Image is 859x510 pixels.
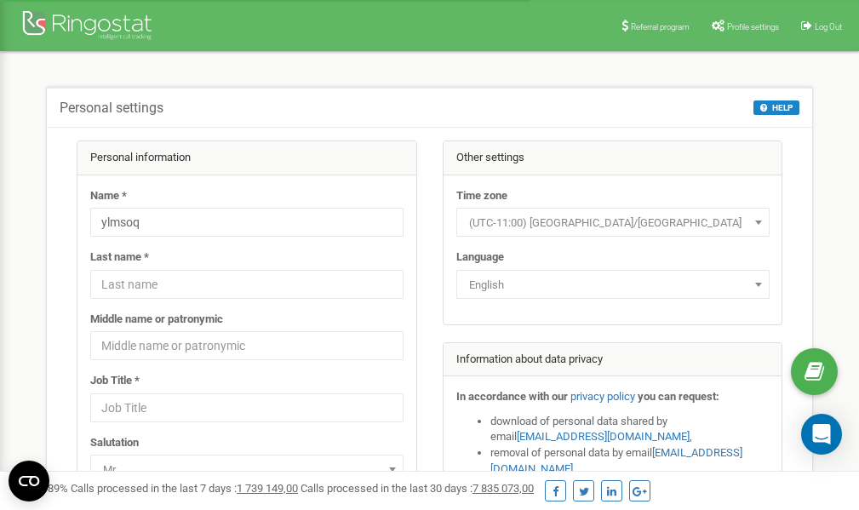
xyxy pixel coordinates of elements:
[456,208,770,237] span: (UTC-11:00) Pacific/Midway
[90,455,404,484] span: Mr.
[631,22,690,32] span: Referral program
[517,430,690,443] a: [EMAIL_ADDRESS][DOMAIN_NAME]
[90,331,404,360] input: Middle name or patronymic
[77,141,416,175] div: Personal information
[301,482,534,495] span: Calls processed in the last 30 days :
[90,270,404,299] input: Last name
[456,249,504,266] label: Language
[90,249,149,266] label: Last name *
[90,393,404,422] input: Job Title
[570,390,635,403] a: privacy policy
[456,188,507,204] label: Time zone
[462,273,764,297] span: English
[801,414,842,455] div: Open Intercom Messenger
[60,100,163,116] h5: Personal settings
[472,482,534,495] u: 7 835 073,00
[490,414,770,445] li: download of personal data shared by email ,
[90,435,139,451] label: Salutation
[90,312,223,328] label: Middle name or patronymic
[727,22,779,32] span: Profile settings
[462,211,764,235] span: (UTC-11:00) Pacific/Midway
[96,458,398,482] span: Mr.
[638,390,719,403] strong: you can request:
[815,22,842,32] span: Log Out
[237,482,298,495] u: 1 739 149,00
[444,141,782,175] div: Other settings
[490,445,770,477] li: removal of personal data by email ,
[444,343,782,377] div: Information about data privacy
[456,270,770,299] span: English
[71,482,298,495] span: Calls processed in the last 7 days :
[90,188,127,204] label: Name *
[90,208,404,237] input: Name
[753,100,799,115] button: HELP
[9,461,49,501] button: Open CMP widget
[90,373,140,389] label: Job Title *
[456,390,568,403] strong: In accordance with our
